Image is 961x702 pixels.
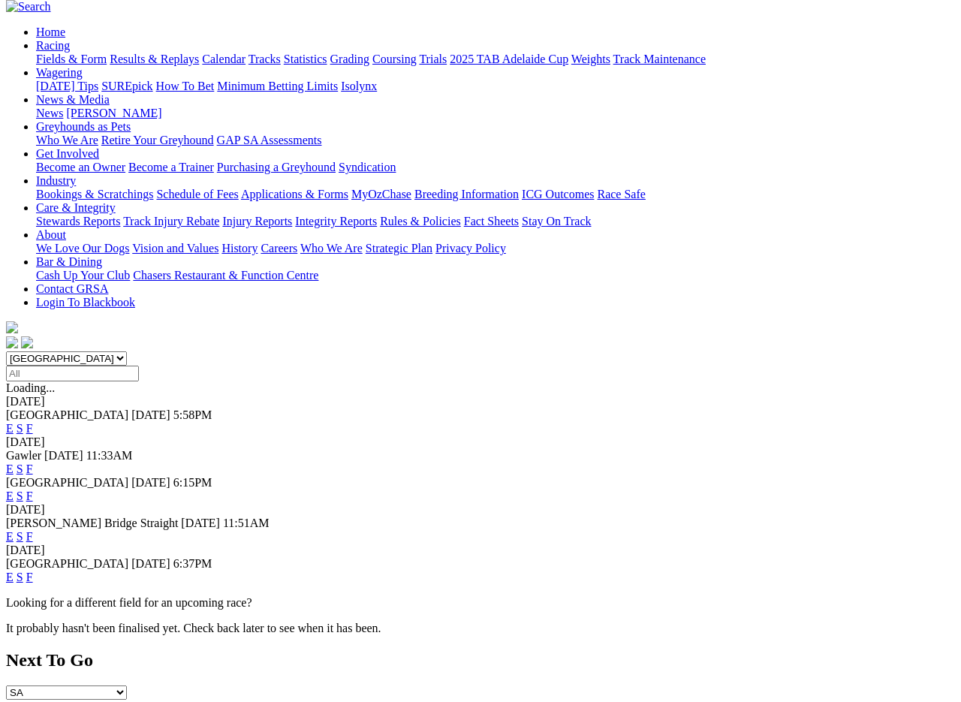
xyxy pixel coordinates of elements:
a: E [6,571,14,583]
a: Race Safe [597,188,645,200]
span: [DATE] [131,476,170,489]
a: S [17,422,23,435]
span: Loading... [6,381,55,394]
a: Syndication [339,161,396,173]
a: GAP SA Assessments [217,134,322,146]
div: [DATE] [6,395,955,408]
img: facebook.svg [6,336,18,348]
a: Results & Replays [110,53,199,65]
a: F [26,530,33,543]
a: News [36,107,63,119]
a: Become an Owner [36,161,125,173]
a: Stewards Reports [36,215,120,227]
a: Isolynx [341,80,377,92]
a: MyOzChase [351,188,411,200]
a: Contact GRSA [36,282,108,295]
a: S [17,571,23,583]
a: Minimum Betting Limits [217,80,338,92]
a: SUREpick [101,80,152,92]
a: Vision and Values [132,242,218,255]
partial: It probably hasn't been finalised yet. Check back later to see when it has been. [6,622,381,634]
span: [DATE] [181,517,220,529]
a: About [36,228,66,241]
span: [GEOGRAPHIC_DATA] [6,557,128,570]
span: 11:33AM [86,449,133,462]
a: E [6,462,14,475]
a: [PERSON_NAME] [66,107,161,119]
a: Industry [36,174,76,187]
a: Privacy Policy [435,242,506,255]
span: [PERSON_NAME] Bridge Straight [6,517,178,529]
a: Who We Are [300,242,363,255]
span: [DATE] [44,449,83,462]
a: 2025 TAB Adelaide Cup [450,53,568,65]
a: Racing [36,39,70,52]
p: Looking for a different field for an upcoming race? [6,596,955,610]
a: Login To Blackbook [36,296,135,309]
a: News & Media [36,93,110,106]
a: Get Involved [36,147,99,160]
span: 6:15PM [173,476,212,489]
a: Retire Your Greyhound [101,134,214,146]
span: Gawler [6,449,41,462]
span: 6:37PM [173,557,212,570]
a: F [26,490,33,502]
a: E [6,490,14,502]
a: Integrity Reports [295,215,377,227]
a: Track Maintenance [613,53,706,65]
img: logo-grsa-white.png [6,321,18,333]
a: History [221,242,258,255]
div: Greyhounds as Pets [36,134,955,147]
a: Fields & Form [36,53,107,65]
a: Greyhounds as Pets [36,120,131,133]
a: Trials [419,53,447,65]
a: Stay On Track [522,215,591,227]
a: E [6,530,14,543]
a: Applications & Forms [241,188,348,200]
a: Statistics [284,53,327,65]
a: Home [36,26,65,38]
a: Rules & Policies [380,215,461,227]
div: News & Media [36,107,955,120]
a: Schedule of Fees [156,188,238,200]
div: [DATE] [6,435,955,449]
a: Track Injury Rebate [123,215,219,227]
a: Chasers Restaurant & Function Centre [133,269,318,282]
a: Breeding Information [414,188,519,200]
input: Select date [6,366,139,381]
a: E [6,422,14,435]
a: Tracks [249,53,281,65]
a: F [26,462,33,475]
div: Get Involved [36,161,955,174]
div: [DATE] [6,503,955,517]
div: Care & Integrity [36,215,955,228]
img: twitter.svg [21,336,33,348]
a: Coursing [372,53,417,65]
a: How To Bet [156,80,215,92]
div: Bar & Dining [36,269,955,282]
a: Fact Sheets [464,215,519,227]
span: [GEOGRAPHIC_DATA] [6,408,128,421]
div: [DATE] [6,544,955,557]
a: Calendar [202,53,246,65]
div: About [36,242,955,255]
div: Wagering [36,80,955,93]
span: [DATE] [131,557,170,570]
span: [GEOGRAPHIC_DATA] [6,476,128,489]
span: [DATE] [131,408,170,421]
a: Who We Are [36,134,98,146]
span: 11:51AM [223,517,270,529]
a: Care & Integrity [36,201,116,214]
a: Purchasing a Greyhound [217,161,336,173]
a: Become a Trainer [128,161,214,173]
a: Cash Up Your Club [36,269,130,282]
h2: Next To Go [6,650,955,670]
div: Industry [36,188,955,201]
a: ICG Outcomes [522,188,594,200]
span: 5:58PM [173,408,212,421]
a: Strategic Plan [366,242,432,255]
a: F [26,571,33,583]
a: S [17,530,23,543]
a: Wagering [36,66,83,79]
div: Racing [36,53,955,66]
